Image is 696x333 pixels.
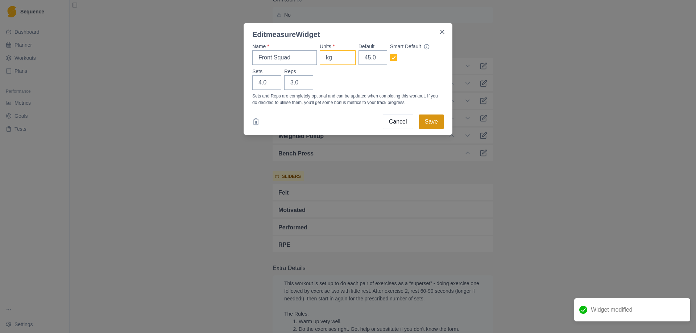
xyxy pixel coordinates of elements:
input: Bench press [252,50,317,65]
button: Close [436,26,448,38]
div: Widget modified [574,298,690,321]
label: Units [320,43,351,50]
label: Reps [284,68,309,75]
input: 10 [359,50,387,65]
label: Sets [252,68,277,75]
input: 8 [284,75,313,90]
button: Cancel [383,115,413,129]
label: Name [252,43,312,50]
input: 3 [252,75,281,90]
header: Edit measure Widget [244,23,452,40]
button: Save [419,115,444,129]
input: kg [320,50,356,65]
label: Default [359,43,383,50]
div: Smart Default [390,43,439,50]
p: Sets and Reps are completely optional and can be updated when completing this workout. If you do ... [252,93,444,106]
